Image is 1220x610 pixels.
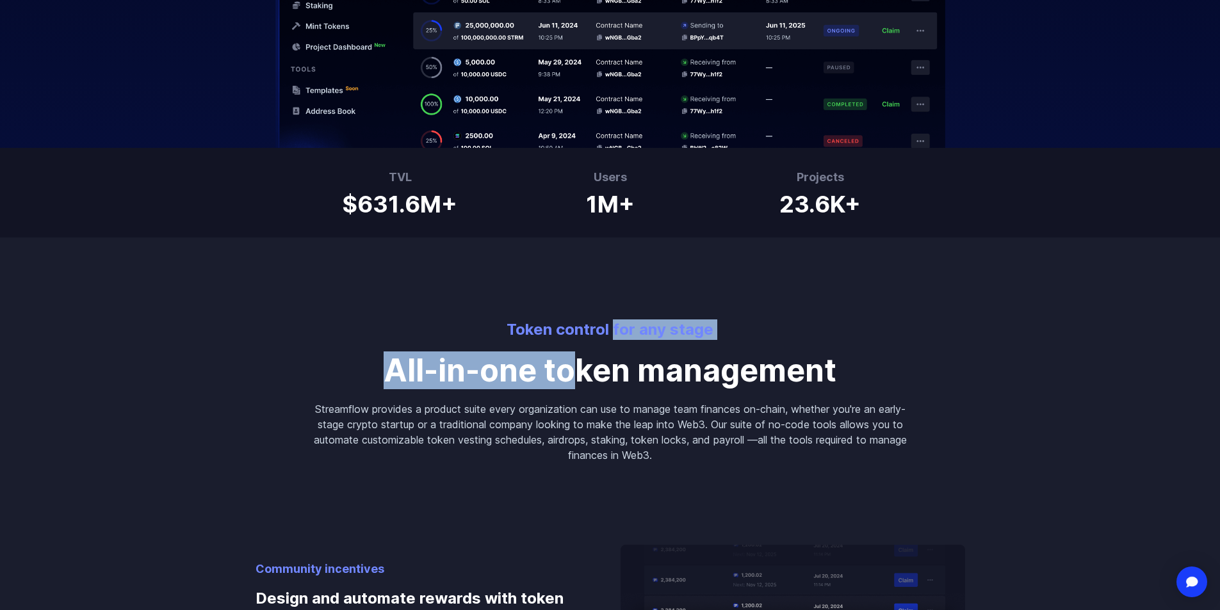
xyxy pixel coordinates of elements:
p: Token control for any stage [313,319,907,340]
div: Open Intercom Messenger [1176,566,1207,597]
h1: $631.6M+ [343,186,457,217]
h3: Projects [779,168,861,186]
h1: 23.6K+ [779,186,861,217]
p: Community incentives [256,560,580,578]
h3: Users [586,168,635,186]
p: Streamflow provides a product suite every organization can use to manage team finances on-chain, ... [313,401,907,463]
p: All-in-one token management [313,355,907,386]
h1: 1M+ [586,186,635,217]
h3: TVL [343,168,457,186]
